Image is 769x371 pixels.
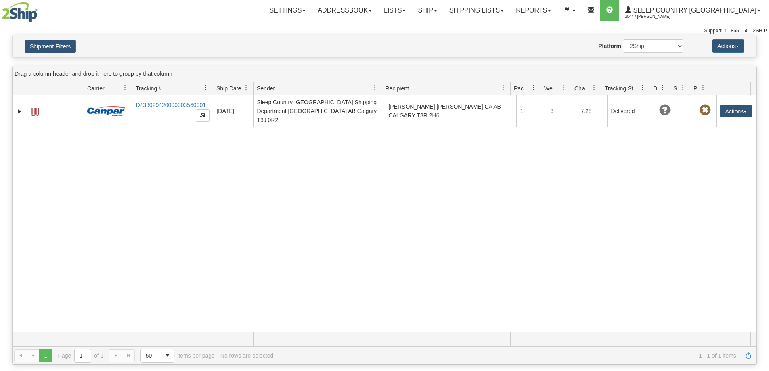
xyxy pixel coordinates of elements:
[253,95,385,127] td: Sleep Country [GEOGRAPHIC_DATA] Shipping Department [GEOGRAPHIC_DATA] AB Calgary T3J 0R2
[136,84,162,92] span: Tracking #
[510,0,557,21] a: Reports
[239,81,253,95] a: Ship Date filter column settings
[605,84,640,92] span: Tracking Status
[13,66,756,82] div: grid grouping header
[557,81,571,95] a: Weight filter column settings
[516,95,547,127] td: 1
[619,0,767,21] a: Sleep Country [GEOGRAPHIC_DATA] 2044 / [PERSON_NAME]
[216,84,241,92] span: Ship Date
[443,0,510,21] a: Shipping lists
[146,352,156,360] span: 50
[368,81,382,95] a: Sender filter column settings
[386,84,409,92] span: Recipient
[574,84,591,92] span: Charge
[636,81,650,95] a: Tracking Status filter column settings
[696,81,710,95] a: Pickup Status filter column settings
[527,81,541,95] a: Packages filter column settings
[547,95,577,127] td: 3
[700,105,711,116] span: Pickup Not Assigned
[656,81,670,95] a: Delivery Status filter column settings
[598,42,621,50] label: Platform
[659,105,671,116] span: Unknown
[378,0,412,21] a: Lists
[136,102,206,108] a: D433029420000003560001
[118,81,132,95] a: Carrier filter column settings
[712,39,744,53] button: Actions
[694,84,700,92] span: Pickup Status
[75,349,91,362] input: Page 1
[196,109,210,122] button: Copy to clipboard
[631,7,756,14] span: Sleep Country [GEOGRAPHIC_DATA]
[31,104,39,117] a: Label
[257,84,275,92] span: Sender
[607,95,656,127] td: Delivered
[544,84,561,92] span: Weight
[720,105,752,117] button: Actions
[39,349,52,362] span: Page 1
[577,95,607,127] td: 7.28
[87,84,105,92] span: Carrier
[385,95,516,127] td: [PERSON_NAME] [PERSON_NAME] CA AB CALGARY T3R 2H6
[199,81,213,95] a: Tracking # filter column settings
[497,81,510,95] a: Recipient filter column settings
[653,84,660,92] span: Delivery Status
[161,349,174,362] span: select
[220,352,274,359] div: No rows are selected
[742,349,755,362] a: Refresh
[279,352,736,359] span: 1 - 1 of 1 items
[750,144,768,226] iframe: chat widget
[263,0,312,21] a: Settings
[587,81,601,95] a: Charge filter column settings
[625,13,685,21] span: 2044 / [PERSON_NAME]
[16,107,24,115] a: Expand
[412,0,443,21] a: Ship
[676,81,690,95] a: Shipment Issues filter column settings
[2,27,767,34] div: Support: 1 - 855 - 55 - 2SHIP
[213,95,253,127] td: [DATE]
[140,349,215,363] span: items per page
[25,40,76,53] button: Shipment Filters
[673,84,680,92] span: Shipment Issues
[87,106,125,116] img: 14 - Canpar
[2,2,38,22] img: logo2044.jpg
[312,0,378,21] a: Addressbook
[514,84,531,92] span: Packages
[58,349,104,363] span: Page of 1
[140,349,174,363] span: Page sizes drop down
